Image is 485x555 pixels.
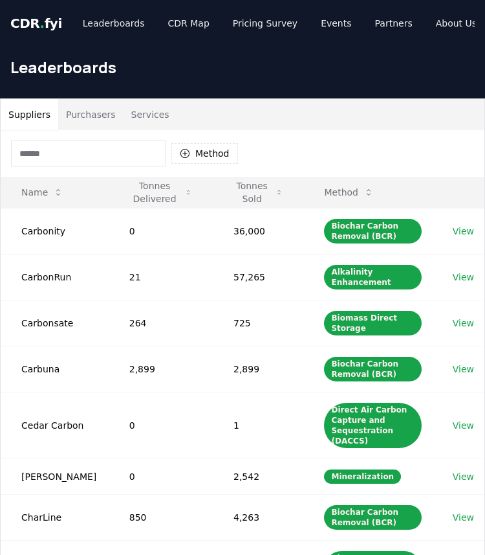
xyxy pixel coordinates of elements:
[213,346,303,392] td: 2,899
[109,459,213,494] td: 0
[314,179,384,205] button: Method
[109,254,213,300] td: 21
[10,14,62,32] a: CDR.fyi
[72,12,155,35] a: Leaderboards
[213,459,303,494] td: 2,542
[1,392,109,459] td: Cedar Carbon
[119,179,202,205] button: Tonnes Delivered
[158,12,220,35] a: CDR Map
[1,99,58,130] button: Suppliers
[213,254,303,300] td: 57,265
[58,99,124,130] button: Purchasers
[453,225,474,238] a: View
[222,12,308,35] a: Pricing Survey
[171,143,238,164] button: Method
[1,494,109,540] td: CharLine
[109,300,213,346] td: 264
[109,392,213,459] td: 0
[1,208,109,254] td: Carbonity
[109,208,213,254] td: 0
[324,470,401,484] div: Mineralization
[324,357,421,381] div: Biochar Carbon Removal (BCR)
[310,12,361,35] a: Events
[213,300,303,346] td: 725
[10,16,62,31] span: CDR fyi
[453,317,474,330] a: View
[324,403,421,448] div: Direct Air Carbon Capture and Sequestration (DACCS)
[1,459,109,494] td: [PERSON_NAME]
[109,494,213,540] td: 850
[453,363,474,376] a: View
[453,271,474,284] a: View
[213,494,303,540] td: 4,263
[1,254,109,300] td: CarbonRun
[324,265,421,289] div: Alkalinity Enhancement
[11,179,74,205] button: Name
[453,419,474,432] a: View
[324,505,421,530] div: Biochar Carbon Removal (BCR)
[453,511,474,524] a: View
[40,16,45,31] span: .
[365,12,423,35] a: Partners
[10,57,475,78] h1: Leaderboards
[324,311,421,335] div: Biomass Direct Storage
[213,392,303,459] td: 1
[324,219,421,244] div: Biochar Carbon Removal (BCR)
[1,300,109,346] td: Carbonsate
[213,208,303,254] td: 36,000
[223,179,293,205] button: Tonnes Sold
[109,346,213,392] td: 2,899
[453,470,474,483] a: View
[1,346,109,392] td: Carbuna
[124,99,177,130] button: Services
